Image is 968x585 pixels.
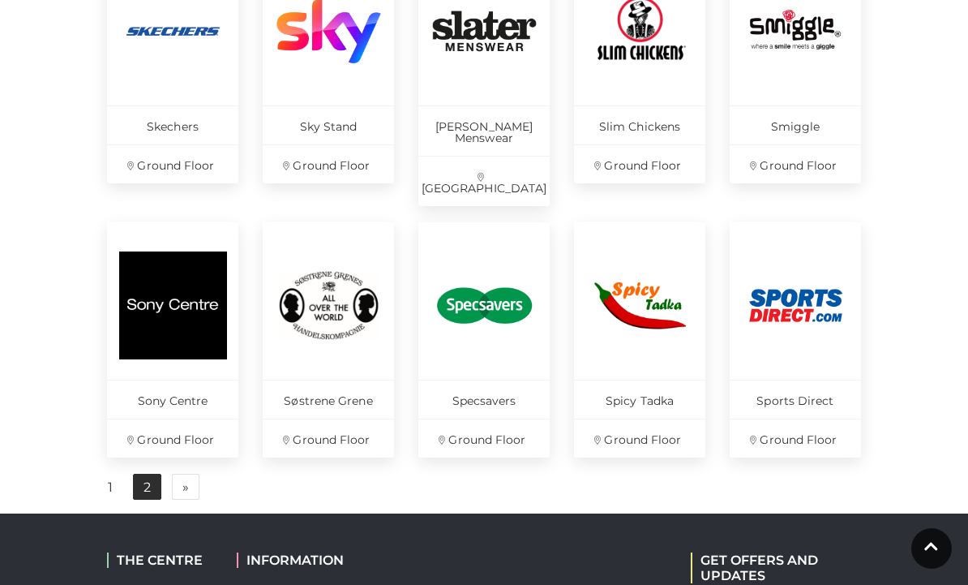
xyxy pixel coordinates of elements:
[730,222,861,458] a: Sports Direct Ground Floor
[730,380,861,419] p: Sports Direct
[418,105,550,156] p: [PERSON_NAME] Menswear
[418,419,550,458] p: Ground Floor
[574,380,705,419] p: Spicy Tadka
[263,419,394,458] p: Ground Floor
[263,222,394,458] a: Søstrene Grene Ground Floor
[574,419,705,458] p: Ground Floor
[418,222,550,458] a: Specsavers Ground Floor
[107,419,238,458] p: Ground Floor
[107,222,238,458] a: Sony Centre Ground Floor
[133,474,161,500] a: 2
[730,419,861,458] p: Ground Floor
[107,553,212,568] h2: THE CENTRE
[107,105,238,144] p: Skechers
[107,144,238,183] p: Ground Floor
[263,380,394,419] p: Søstrene Grene
[98,475,122,501] a: 1
[691,553,861,583] h2: GET OFFERS AND UPDATES
[730,144,861,183] p: Ground Floor
[418,156,550,206] p: [GEOGRAPHIC_DATA]
[263,144,394,183] p: Ground Floor
[172,474,199,500] a: Next
[730,105,861,144] p: Smiggle
[107,380,238,419] p: Sony Centre
[182,481,189,493] span: »
[574,222,705,458] a: Spicy Tadka Ground Floor
[574,105,705,144] p: Slim Chickens
[574,144,705,183] p: Ground Floor
[418,380,550,419] p: Specsavers
[263,105,394,144] p: Sky Stand
[237,553,407,568] h2: INFORMATION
